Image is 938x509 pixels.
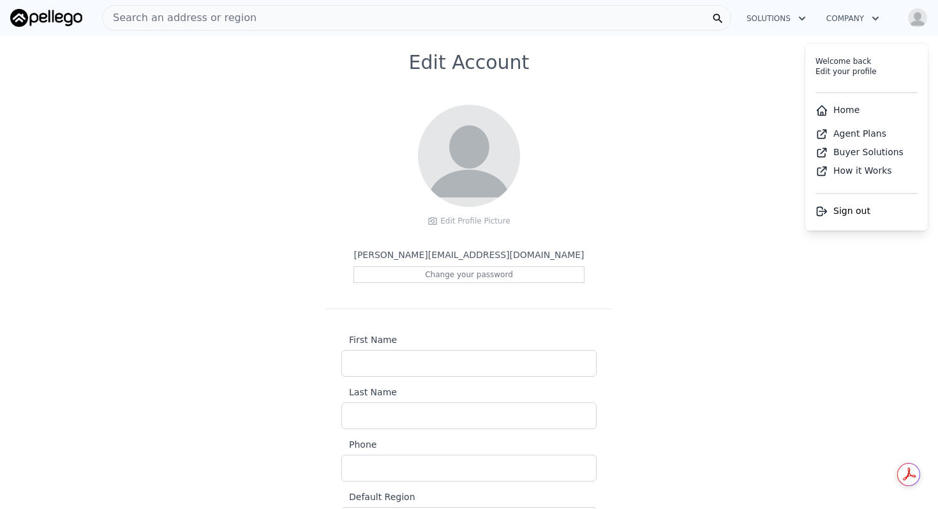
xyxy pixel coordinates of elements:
[341,387,397,397] span: Last Name
[418,211,520,231] div: Edit Profile Picture
[815,147,904,157] a: Buyer Solutions
[833,206,870,216] span: Sign out
[341,455,597,482] input: Phone
[341,402,597,429] input: Last Name
[341,335,397,345] span: First Name
[815,128,886,139] a: Agent Plans
[341,492,415,502] span: Default Region
[815,67,877,76] a: Edit your profile
[815,204,870,218] button: Sign out
[815,56,918,66] div: Welcome back
[354,248,584,261] p: [PERSON_NAME][EMAIL_ADDRESS][DOMAIN_NAME]
[736,7,816,30] button: Solutions
[341,350,597,377] input: First Name
[815,105,860,115] a: Home
[815,165,892,176] a: How it Works
[326,51,612,74] h1: Edit Account
[816,7,890,30] button: Company
[341,439,376,450] span: Phone
[10,9,82,27] img: Pellego
[907,8,928,28] img: avatar
[103,10,257,26] span: Search an address or region
[354,266,584,283] div: Change your password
